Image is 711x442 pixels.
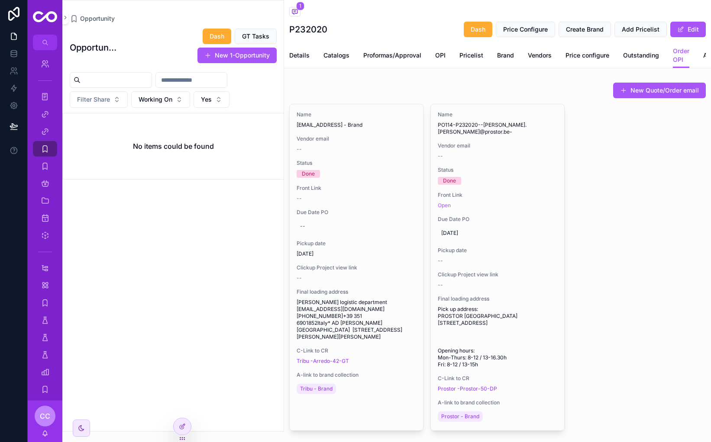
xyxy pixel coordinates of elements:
[297,209,416,216] span: Due Date PO
[559,22,611,37] button: Create Brand
[297,250,416,257] span: [DATE]
[77,95,110,104] span: Filter Share
[438,167,557,173] span: Status
[70,42,118,54] h1: Opportunity
[297,384,336,394] a: Tribu - Brand
[435,51,446,60] span: OPI
[430,104,565,431] a: NamePO114-P232020--[PERSON_NAME].[PERSON_NAME]@prostor.be-Vendor email--StatusDoneFront LinkOpenD...
[297,299,416,340] span: [PERSON_NAME] logistic department [EMAIL_ADDRESS][DOMAIN_NAME] [PHONE_NUMBER]+39 351 6901852Italy...
[297,111,416,118] span: Name
[435,48,446,65] a: OPI
[459,48,483,65] a: Pricelist
[296,2,304,10] span: 1
[441,230,554,237] span: [DATE]
[297,240,416,247] span: Pickup date
[203,29,231,44] button: Dash
[297,275,302,282] span: --
[497,51,514,60] span: Brand
[438,122,557,135] span: PO114-P232020--[PERSON_NAME].[PERSON_NAME]@prostor.be-
[323,48,349,65] a: Catalogs
[623,48,659,65] a: Outstanding
[438,282,443,288] span: --
[566,25,604,34] span: Create Brand
[673,47,689,64] span: Order OPI
[40,411,50,421] span: CC
[566,48,609,65] a: Price configure
[289,23,327,35] h1: P232020
[443,177,456,185] div: Done
[131,91,190,108] button: Select Button
[464,22,492,37] button: Dash
[566,51,609,60] span: Price configure
[528,51,552,60] span: Vendors
[363,48,421,65] a: Proformas/Approval
[297,185,416,192] span: Front Link
[297,347,416,354] span: C-Link to CR
[438,153,443,160] span: --
[438,399,557,406] span: A-link to brand collection
[622,25,659,34] span: Add Pricelist
[438,257,443,264] span: --
[289,51,310,60] span: Details
[33,11,57,24] img: App logo
[623,51,659,60] span: Outstanding
[302,170,315,178] div: Done
[438,216,557,223] span: Due Date PO
[235,29,277,44] button: GT Tasks
[613,83,706,98] button: New Quote/Order email
[80,14,115,23] span: Opportunity
[297,372,416,378] span: A-link to brand collection
[297,358,349,365] a: Tribu -Arredo-42-GT
[194,91,229,108] button: Select Button
[497,48,514,65] a: Brand
[614,22,667,37] button: Add Pricelist
[297,195,302,202] span: --
[438,192,557,199] span: Front Link
[363,51,421,60] span: Proformas/Approval
[471,25,485,34] span: Dash
[297,288,416,295] span: Final loading address
[496,22,555,37] button: Price Configure
[210,32,224,41] span: Dash
[459,51,483,60] span: Pricelist
[297,122,416,128] span: [EMAIL_ADDRESS] - Brand
[438,271,557,278] span: Clickup Project view link
[297,160,416,167] span: Status
[297,146,302,153] span: --
[438,202,451,208] a: Open
[673,43,689,68] a: Order OPI
[197,48,277,63] button: New 1-Opportunity
[670,22,706,37] button: Edit
[438,306,557,368] span: Pick up address: PROSTOR [GEOGRAPHIC_DATA][STREET_ADDRESS] Opening hours: Mon-Thurs: 8-12 / 13-16...
[289,48,310,65] a: Details
[289,7,301,18] button: 1
[242,32,269,41] span: GT Tasks
[438,411,483,422] a: Prostor - Brand
[438,375,557,382] span: C-Link to CR
[441,413,479,420] span: Prostor - Brand
[300,223,305,230] div: --
[300,385,333,392] span: Tribu - Brand
[438,295,557,302] span: Final loading address
[28,50,62,400] div: scrollable content
[201,95,212,104] span: Yes
[528,48,552,65] a: Vendors
[297,264,416,271] span: Clickup Project view link
[503,25,548,34] span: Price Configure
[289,104,423,431] a: Name[EMAIL_ADDRESS] - BrandVendor email--StatusDoneFront Link--Due Date PO--Pickup date[DATE]Clic...
[438,142,557,149] span: Vendor email
[70,91,128,108] button: Select Button
[297,135,416,142] span: Vendor email
[438,385,497,392] a: Prostor -Prostor-50-DP
[133,141,214,151] h2: No items could be found
[323,51,349,60] span: Catalogs
[438,247,557,254] span: Pickup date
[70,14,115,23] a: Opportunity
[438,111,557,118] span: Name
[139,95,172,104] span: Working On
